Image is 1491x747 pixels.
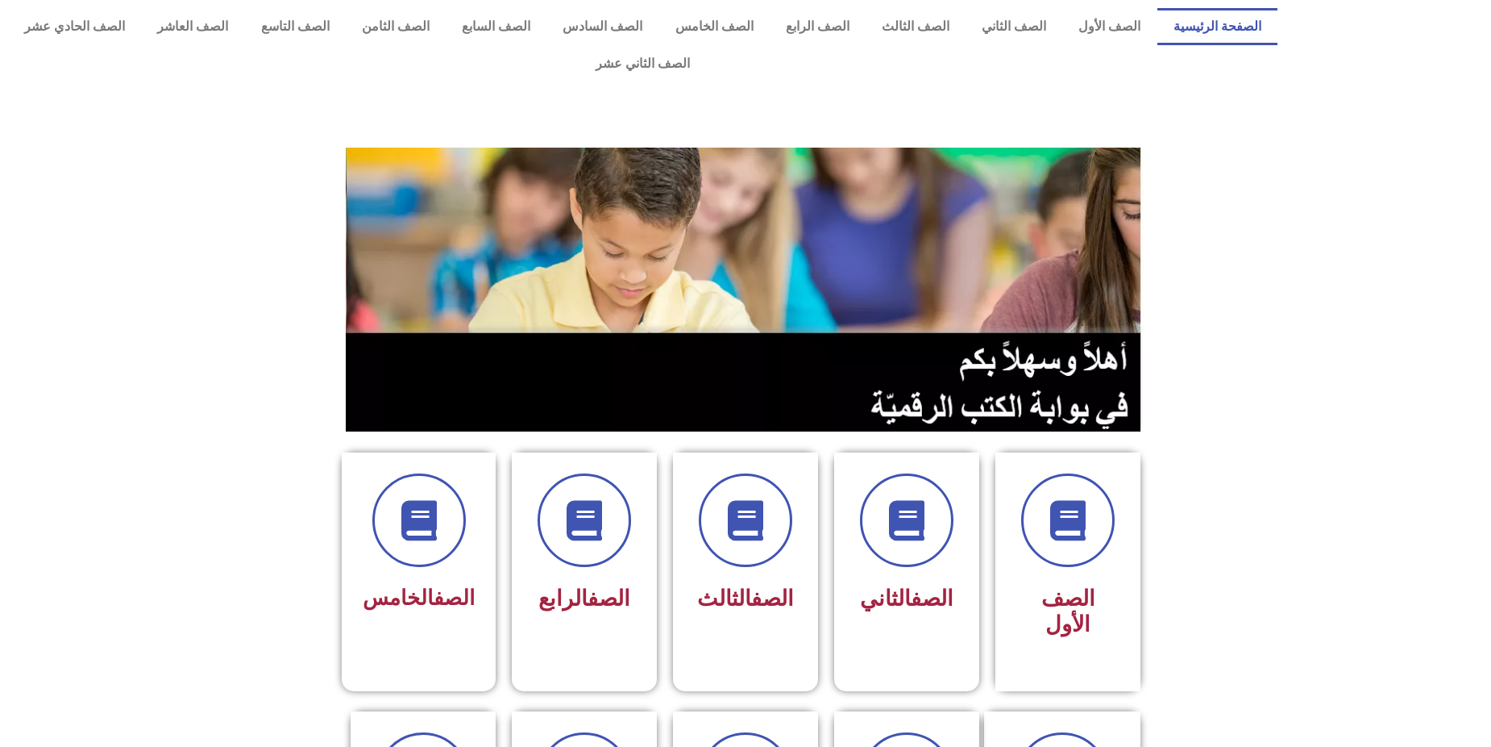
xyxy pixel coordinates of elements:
a: الصفحة الرئيسية [1157,8,1277,45]
span: الرابع [538,586,630,611]
a: الصف السادس [546,8,658,45]
a: الصف الثاني [966,8,1062,45]
a: الصف الثامن [346,8,446,45]
span: الثالث [697,586,794,611]
a: الصف [588,586,630,611]
span: الخامس [363,586,475,610]
a: الصف الحادي عشر [8,8,141,45]
span: الصف الأول [1041,586,1095,637]
a: الصف الأول [1062,8,1157,45]
a: الصف [751,586,794,611]
span: الثاني [860,586,953,611]
a: الصف السابع [446,8,546,45]
a: الصف الرابع [770,8,866,45]
a: الصف الخامس [658,8,769,45]
a: الصف [911,586,953,611]
a: الصف الثاني عشر [8,45,1277,82]
a: الصف التاسع [245,8,346,45]
a: الصف [434,586,475,610]
a: الصف العاشر [141,8,244,45]
a: الصف الثالث [866,8,966,45]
